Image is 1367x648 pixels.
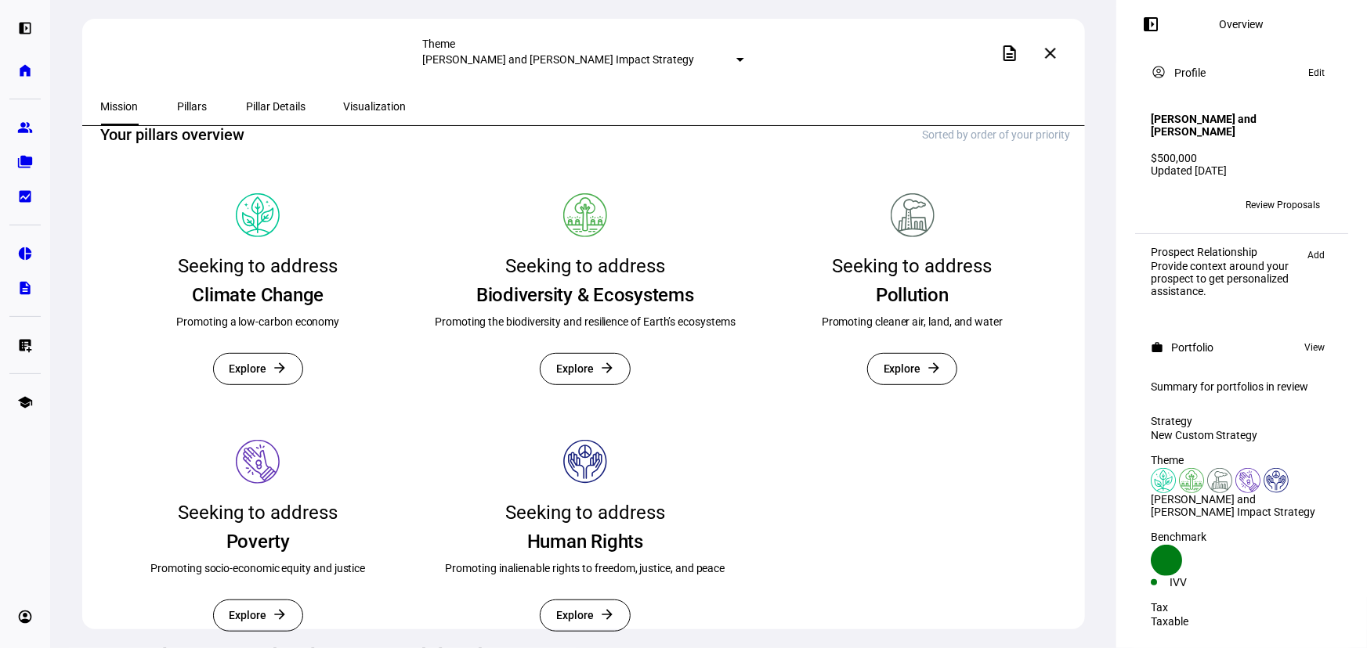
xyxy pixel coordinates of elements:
span: Pillars [178,101,208,112]
a: home [9,55,41,86]
a: bid_landscape [9,181,41,212]
h2: Your pillars overview [101,124,245,146]
div: Portfolio [1171,341,1213,354]
img: poverty.colored.svg [1235,468,1260,493]
eth-mat-symbol: pie_chart [17,246,33,261]
eth-mat-symbol: bid_landscape [17,189,33,204]
button: Review Proposals [1233,193,1333,218]
mat-icon: left_panel_open [1141,15,1160,34]
eth-mat-symbol: left_panel_open [17,20,33,36]
img: Pillar icon [891,193,935,237]
span: Review Proposals [1246,193,1320,218]
button: Explore [540,353,631,385]
img: Pillar icon [563,193,607,237]
span: Mission [101,101,139,112]
button: View [1296,338,1333,357]
button: Add [1300,246,1333,265]
mat-icon: arrow_forward [926,360,942,376]
mat-select-trigger: [PERSON_NAME] and [PERSON_NAME] Impact Strategy [422,53,694,66]
img: Pillar icon [563,440,607,484]
div: Promoting inalienable rights to freedom, justice, and peace [446,560,725,576]
img: humanRights.colored.svg [1264,468,1289,493]
div: Tax [1151,601,1333,614]
mat-icon: arrow_forward [599,360,615,376]
div: $500,000 [1151,152,1333,164]
mat-icon: close [1041,44,1060,63]
div: Seeking to address [505,250,665,283]
mat-icon: arrow_forward [272,607,288,622]
div: Summary for portfolios in review [1151,380,1333,393]
eth-mat-symbol: description [17,280,33,296]
eth-mat-symbol: account_circle [17,609,33,625]
img: deforestation.colored.svg [1179,468,1204,493]
mat-icon: account_circle [1151,64,1166,80]
div: Biodiversity & Ecosystems [476,283,694,308]
div: Climate Change [192,283,324,308]
div: New Custom Strategy [1151,429,1333,441]
h4: [PERSON_NAME] and [PERSON_NAME] [1151,113,1333,138]
span: Explore [884,354,921,384]
span: Explore [230,600,267,631]
mat-icon: arrow_forward [599,607,615,622]
eth-mat-symbol: folder_copy [17,154,33,170]
a: group [9,112,41,143]
div: Prospect Relationship [1151,246,1300,258]
button: Explore [867,353,958,385]
span: Add [1307,246,1325,265]
div: Promoting cleaner air, land, and water [822,314,1003,329]
span: BB [1157,200,1170,211]
eth-panel-overview-card-header: Profile [1151,63,1333,82]
div: Sorted by order of your priority [923,128,1071,141]
div: Benchmark [1151,531,1333,543]
span: Explore [556,600,594,631]
div: Seeking to address [833,250,993,283]
eth-mat-symbol: list_alt_add [17,337,33,353]
img: Pillar icon [236,440,280,484]
span: View [1304,338,1325,357]
div: Theme [422,38,743,50]
span: Visualization [344,101,407,112]
span: Pillar Details [247,101,306,112]
div: [PERSON_NAME] and [PERSON_NAME] Impact Strategy [1151,493,1333,518]
div: Profile [1174,67,1206,79]
eth-mat-symbol: home [17,63,33,78]
div: Poverty [226,529,290,554]
span: Edit [1308,63,1325,82]
div: Taxable [1151,615,1333,628]
div: Promoting socio-economic equity and justice [150,560,365,576]
div: Provide context around your prospect to get personalized assistance. [1151,260,1300,297]
a: folder_copy [9,146,41,178]
img: climateChange.colored.svg [1151,468,1176,493]
div: Seeking to address [505,496,665,529]
div: Strategy [1151,415,1333,427]
button: Edit [1300,63,1333,82]
eth-panel-overview-card-header: Portfolio [1151,338,1333,357]
button: Explore [540,599,631,632]
img: pollution.colored.svg [1207,468,1232,493]
button: Explore [213,599,304,632]
mat-icon: description [1000,44,1019,63]
eth-mat-symbol: group [17,120,33,135]
a: description [9,272,41,304]
mat-icon: arrow_forward [272,360,288,376]
eth-mat-symbol: school [17,394,33,410]
div: Human Rights [527,529,643,554]
mat-icon: work [1151,341,1163,354]
div: Seeking to address [178,250,338,283]
div: Overview [1220,18,1264,31]
div: Seeking to address [178,496,338,529]
div: Promoting the biodiversity and resilience of Earth’s ecosystems [435,314,736,329]
div: Updated [DATE] [1151,164,1333,177]
a: pie_chart [9,238,41,269]
div: Pollution [876,283,949,308]
span: Explore [230,354,267,384]
img: Pillar icon [236,193,280,237]
span: Explore [556,354,594,384]
div: Theme [1151,454,1333,466]
div: Promoting a low-carbon economy [176,314,339,329]
div: IVV [1170,576,1242,589]
button: Explore [213,353,304,385]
